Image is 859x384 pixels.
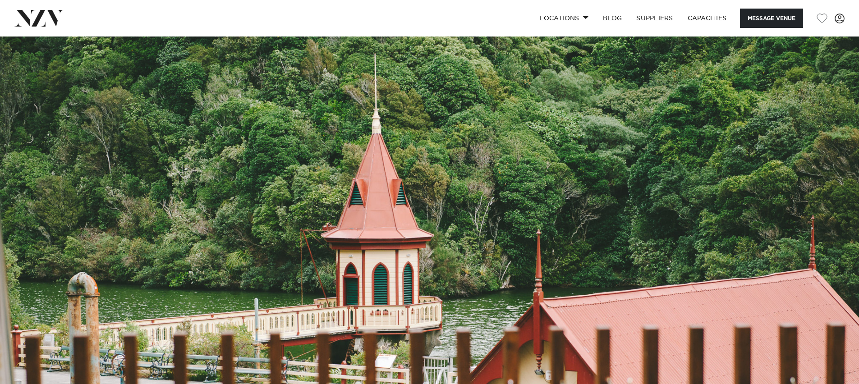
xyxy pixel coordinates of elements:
a: SUPPLIERS [629,9,680,28]
button: Message Venue [740,9,803,28]
a: Capacities [680,9,734,28]
a: BLOG [596,9,629,28]
img: nzv-logo.png [14,10,64,26]
a: Locations [533,9,596,28]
